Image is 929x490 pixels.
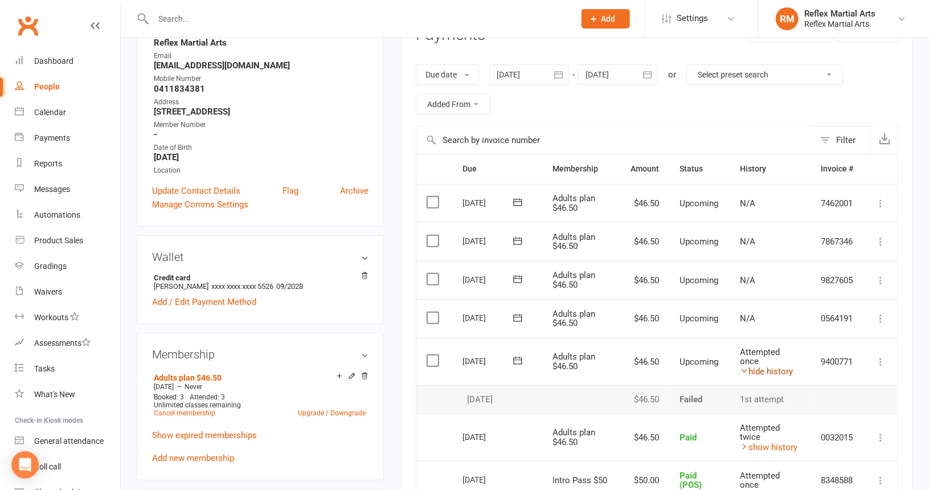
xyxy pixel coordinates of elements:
[740,423,780,443] span: Attempted twice
[15,330,120,356] a: Assessments
[620,338,669,386] td: $46.50
[836,133,856,147] div: Filter
[740,236,756,247] span: N/A
[154,273,363,282] strong: Credit card
[154,409,215,417] a: Cancel membership
[582,9,630,28] button: Add
[15,151,120,177] a: Reports
[601,14,616,23] span: Add
[340,184,369,198] a: Archive
[620,385,669,414] td: $46.50
[154,393,184,401] span: Booked: 3
[811,299,863,338] td: 0564191
[154,152,369,162] strong: [DATE]
[154,107,369,117] strong: [STREET_ADDRESS]
[34,436,104,446] div: General attendance
[811,222,863,261] td: 7867346
[553,475,607,485] span: Intro Pass $50
[620,414,669,462] td: $46.50
[463,309,515,326] div: [DATE]
[34,364,55,373] div: Tasks
[620,299,669,338] td: $46.50
[463,232,515,250] div: [DATE]
[154,129,369,140] strong: -
[154,51,369,62] div: Email
[15,454,120,480] a: Roll call
[34,210,80,219] div: Automations
[154,142,369,153] div: Date of Birth
[154,73,369,84] div: Mobile Number
[15,125,120,151] a: Payments
[416,126,815,154] input: Search by invoice number
[677,6,708,31] span: Settings
[152,348,369,361] h3: Membership
[680,432,697,443] span: Paid
[804,19,875,29] div: Reflex Martial Arts
[553,427,595,447] span: Adults plan $46.50
[680,198,718,209] span: Upcoming
[154,401,241,409] span: Unlimited classes remaining
[34,390,75,399] div: What's New
[811,154,863,183] th: Invoice #
[15,254,120,279] a: Gradings
[34,287,62,296] div: Waivers
[151,382,369,391] div: —
[804,9,875,19] div: Reflex Martial Arts
[553,193,595,213] span: Adults plan $46.50
[416,94,490,115] button: Added From
[776,7,799,30] div: RM
[463,271,515,288] div: [DATE]
[680,275,718,285] span: Upcoming
[34,262,67,271] div: Gradings
[154,84,369,94] strong: 0411834381
[452,154,542,183] th: Due
[34,159,62,168] div: Reports
[740,366,793,377] a: hide history
[152,184,240,198] a: Update Contact Details
[34,133,70,142] div: Payments
[154,38,369,48] strong: Reflex Martial Arts
[811,184,863,223] td: 7462001
[14,11,42,40] a: Clubworx
[680,313,718,324] span: Upcoming
[15,382,120,407] a: What's New
[11,451,39,479] div: Open Intercom Messenger
[740,313,756,324] span: N/A
[34,185,70,194] div: Messages
[463,194,515,211] div: [DATE]
[283,184,298,198] a: Flag
[542,154,620,183] th: Membership
[211,282,273,291] span: xxxx xxxx xxxx 5526
[680,236,718,247] span: Upcoming
[416,26,485,44] h3: Payments
[34,338,91,348] div: Assessments
[463,471,515,488] div: [DATE]
[463,352,515,370] div: [DATE]
[811,261,863,300] td: 9827605
[154,120,369,130] div: Member Number
[15,177,120,202] a: Messages
[463,428,515,446] div: [DATE]
[815,126,871,154] button: Filter
[669,154,730,183] th: Status
[730,385,811,414] td: 1st attempt
[34,236,83,245] div: Product Sales
[553,270,595,290] span: Adults plan $46.50
[416,64,479,85] button: Due date
[15,228,120,254] a: Product Sales
[34,108,66,117] div: Calendar
[811,414,863,462] td: 0032015
[553,352,595,371] span: Adults plan $46.50
[185,383,202,391] span: Never
[154,383,174,391] span: [DATE]
[15,100,120,125] a: Calendar
[34,82,60,91] div: People
[152,295,256,309] a: Add / Edit Payment Method
[154,165,369,176] div: Location
[620,154,669,183] th: Amount
[15,356,120,382] a: Tasks
[34,313,68,322] div: Workouts
[740,442,798,452] a: show history
[276,282,303,291] span: 09/2028
[668,68,676,81] div: or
